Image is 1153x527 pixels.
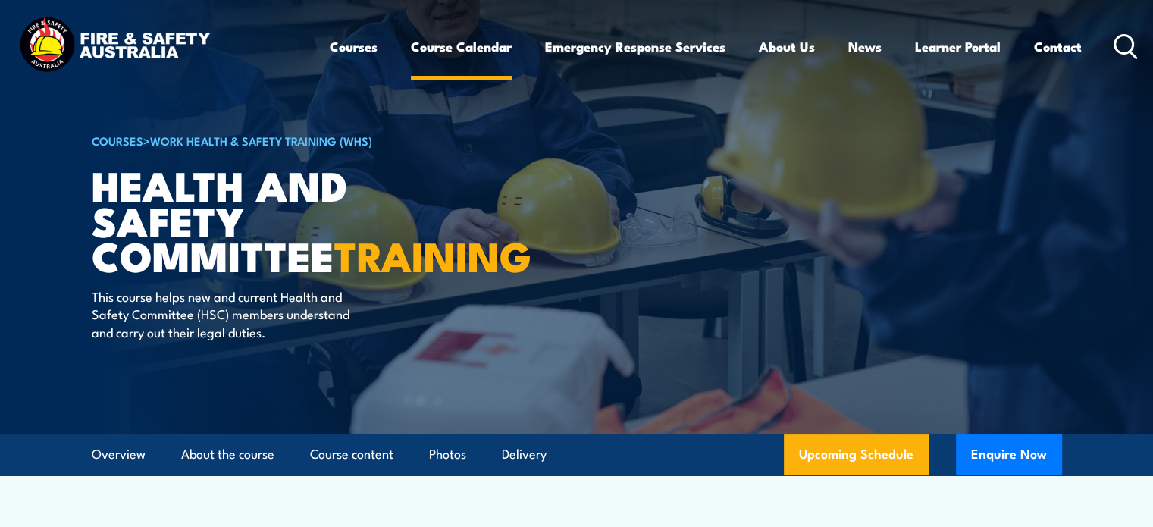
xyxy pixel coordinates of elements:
[92,434,146,475] a: Overview
[545,27,725,67] a: Emergency Response Services
[92,287,368,340] p: This course helps new and current Health and Safety Committee (HSC) members understand and carry ...
[310,434,393,475] a: Course content
[150,132,372,149] a: Work Health & Safety Training (WHS)
[92,131,466,149] h6: >
[429,434,466,475] a: Photos
[330,27,378,67] a: Courses
[334,223,531,286] strong: TRAINING
[411,27,512,67] a: Course Calendar
[956,434,1062,475] button: Enquire Now
[92,167,466,273] h1: Health and Safety Committee
[915,27,1001,67] a: Learner Portal
[784,434,929,475] a: Upcoming Schedule
[502,434,547,475] a: Delivery
[92,132,143,149] a: COURSES
[848,27,882,67] a: News
[181,434,274,475] a: About the course
[1034,27,1082,67] a: Contact
[759,27,815,67] a: About Us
